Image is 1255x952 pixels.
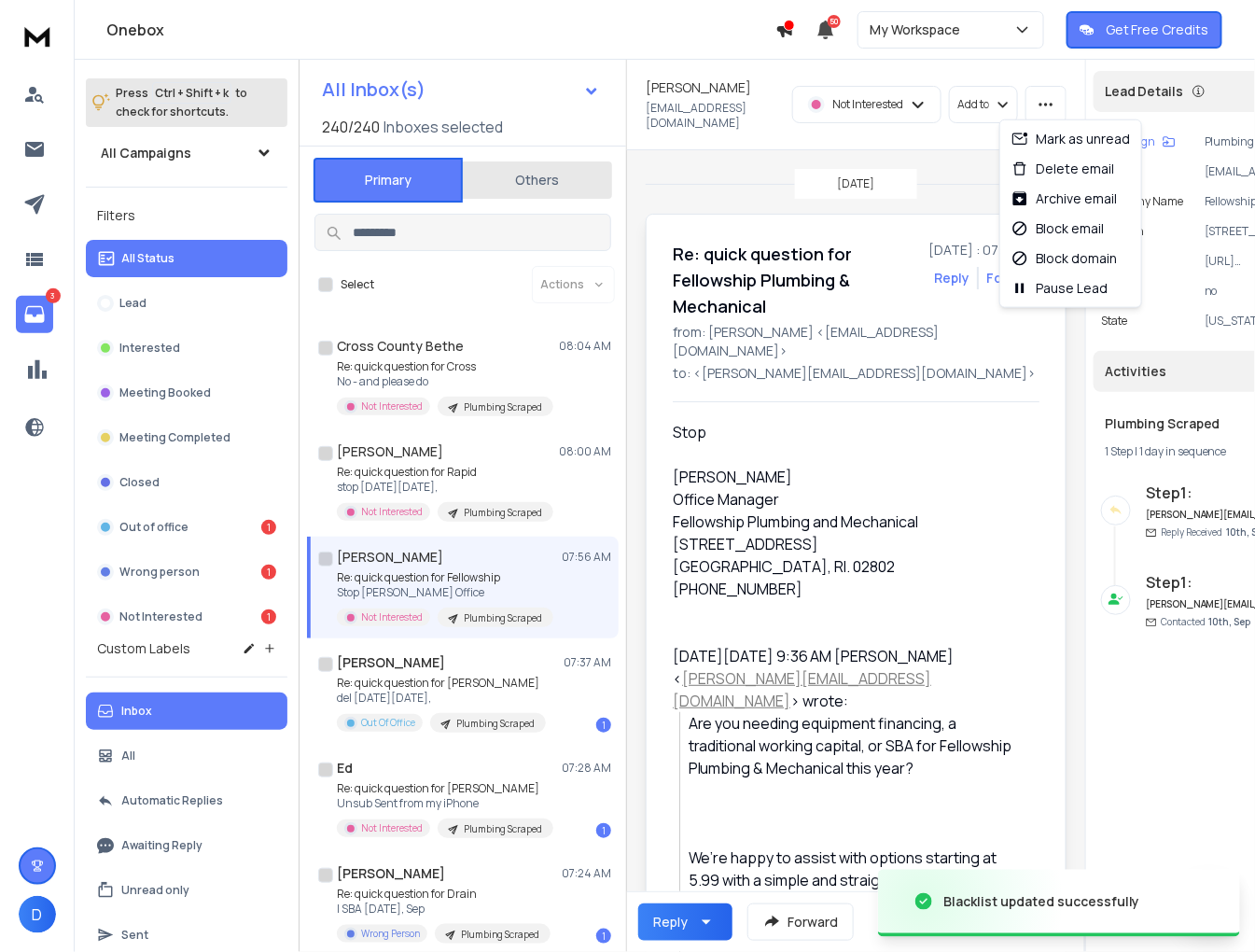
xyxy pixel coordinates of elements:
h1: Onebox [106,19,775,41]
div: Block email [1011,219,1104,238]
div: Archive email [1011,189,1117,208]
span: 50 [828,15,841,28]
p: 3 [46,288,61,303]
div: Block domain [1011,249,1117,268]
div: Delete email [1011,160,1114,178]
p: Get Free Credits [1106,21,1209,39]
div: Pause Lead [1011,279,1108,298]
div: Mark as unread [1011,130,1130,148]
img: logo [19,19,56,53]
p: My Workspace [870,21,968,39]
span: D [19,896,56,933]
